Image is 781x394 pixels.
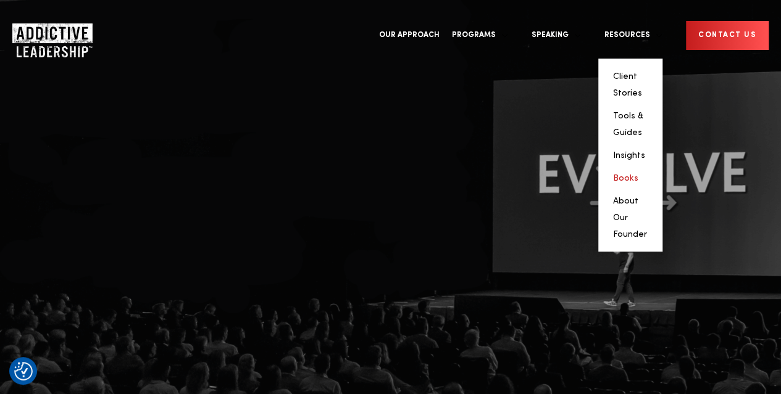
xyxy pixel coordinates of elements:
[613,72,642,97] a: Client Stories
[373,12,446,59] a: Our Approach
[598,12,662,59] a: Resources
[14,362,33,380] img: Revisit consent button
[613,197,647,239] a: About Our Founder
[613,112,643,137] a: Tools & Guides
[525,12,581,59] a: Speaking
[613,151,645,160] a: Insights
[446,12,508,59] a: Programs
[12,23,86,48] a: Home
[14,362,33,380] button: Consent Preferences
[613,174,638,183] a: Books
[686,21,769,50] a: CONTACT US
